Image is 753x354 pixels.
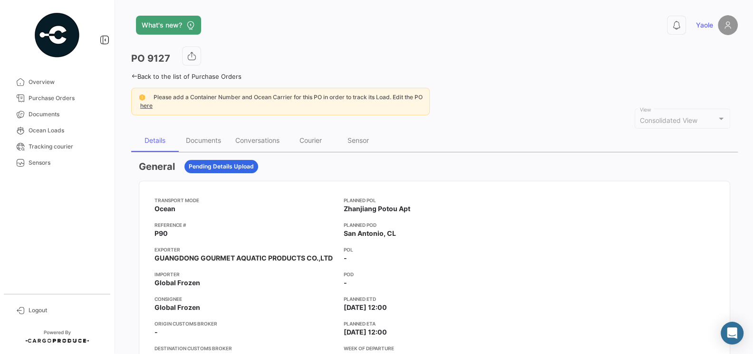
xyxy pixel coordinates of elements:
span: What's new? [142,20,182,30]
span: - [344,253,347,263]
a: Ocean Loads [8,122,106,139]
app-card-info-title: Destination Customs Broker [154,345,336,352]
span: - [154,327,158,337]
span: Please add a Container Number and Ocean Carrier for this PO in order to track its Load. Edit the PO [154,93,423,101]
div: Sensor [348,136,369,144]
span: - [344,278,347,288]
span: San Antonio, CL [344,229,396,238]
app-card-info-title: Planned POL [344,196,525,204]
app-card-info-title: POD [344,270,525,278]
h3: General [139,160,175,173]
app-card-info-title: Transport mode [154,196,336,204]
div: Courier [299,136,322,144]
app-card-info-title: Exporter [154,246,336,253]
span: Zhanjiang Potou Apt [344,204,410,214]
div: Conversations [235,136,280,144]
h3: PO 9127 [131,52,170,65]
a: Documents [8,106,106,122]
span: Consolidated View [640,116,697,124]
a: Purchase Orders [8,90,106,106]
img: powered-by.png [33,11,81,59]
span: Purchase Orders [29,94,103,102]
span: Sensors [29,158,103,167]
span: Ocean Loads [29,126,103,135]
img: placeholder-user.png [718,15,738,35]
span: P90 [154,229,168,238]
span: [DATE] 12:00 [344,303,387,312]
a: Back to the list of Purchase Orders [131,73,241,80]
span: Yaole [696,20,713,30]
app-card-info-title: POL [344,246,525,253]
app-card-info-title: Origin Customs Broker [154,320,336,327]
div: Documents [186,136,221,144]
a: Tracking courier [8,139,106,155]
div: Details [145,136,165,144]
app-card-info-title: Consignee [154,295,336,303]
span: Pending Details Upload [189,162,254,171]
app-card-info-title: Week of departure [344,345,525,352]
span: [DATE] 12:00 [344,327,387,337]
button: What's new? [136,16,201,35]
a: Overview [8,74,106,90]
span: Ocean [154,204,175,214]
app-card-info-title: Importer [154,270,336,278]
span: Global Frozen [154,278,200,288]
span: Documents [29,110,103,119]
div: Abrir Intercom Messenger [721,322,743,345]
span: Logout [29,306,103,315]
a: here [138,102,154,109]
a: Sensors [8,155,106,171]
span: Global Frozen [154,303,200,312]
app-card-info-title: Planned POD [344,221,525,229]
app-card-info-title: Planned ETA [344,320,525,327]
span: GUANGDONG GOURMET AQUATIC PRODUCTS CO.,LTD [154,253,333,263]
span: Tracking courier [29,142,103,151]
app-card-info-title: Planned ETD [344,295,525,303]
span: Overview [29,78,103,86]
app-card-info-title: Reference # [154,221,336,229]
